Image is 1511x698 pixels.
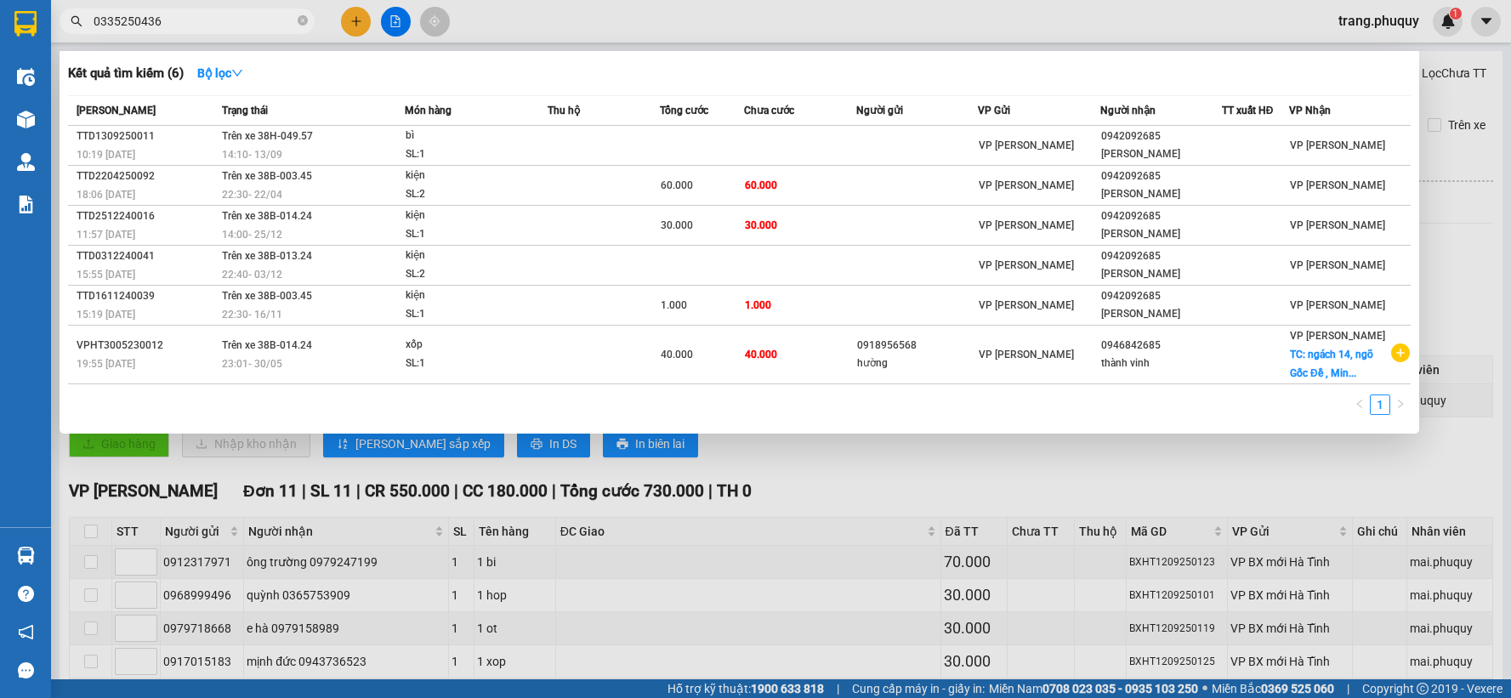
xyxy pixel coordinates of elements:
[406,265,533,284] div: SL: 2
[222,269,282,281] span: 22:40 - 03/12
[406,185,533,204] div: SL: 2
[298,14,308,30] span: close-circle
[1390,394,1411,415] li: Next Page
[1290,259,1385,271] span: VP [PERSON_NAME]
[1290,330,1385,342] span: VP [PERSON_NAME]
[1289,105,1331,116] span: VP Nhận
[77,229,135,241] span: 11:57 [DATE]
[68,65,184,82] h3: Kết quả tìm kiếm ( 6 )
[77,207,217,225] div: TTD2512240016
[979,259,1074,271] span: VP [PERSON_NAME]
[1222,105,1274,116] span: TT xuất HĐ
[406,247,533,265] div: kiện
[1395,399,1406,409] span: right
[14,11,37,37] img: logo-vxr
[1101,225,1221,243] div: [PERSON_NAME]
[406,207,533,225] div: kiện
[71,15,82,27] span: search
[406,167,533,185] div: kiện
[1290,139,1385,151] span: VP [PERSON_NAME]
[77,358,135,370] span: 19:55 [DATE]
[857,355,977,372] div: hường
[406,145,533,164] div: SL: 1
[1101,128,1221,145] div: 0942092685
[1390,394,1411,415] button: right
[979,139,1074,151] span: VP [PERSON_NAME]
[979,179,1074,191] span: VP [PERSON_NAME]
[405,105,452,116] span: Món hàng
[1370,394,1390,415] li: 1
[661,179,693,191] span: 60.000
[1290,299,1385,311] span: VP [PERSON_NAME]
[77,167,217,185] div: TTD2204250092
[222,339,312,351] span: Trên xe 38B-014.24
[979,299,1074,311] span: VP [PERSON_NAME]
[17,68,35,86] img: warehouse-icon
[406,355,533,373] div: SL: 1
[745,179,777,191] span: 60.000
[222,290,312,302] span: Trên xe 38B-003.45
[1355,399,1365,409] span: left
[1391,343,1410,362] span: plus-circle
[1101,145,1221,163] div: [PERSON_NAME]
[978,105,1010,116] span: VP Gửi
[17,196,35,213] img: solution-icon
[17,153,35,171] img: warehouse-icon
[1101,185,1221,203] div: [PERSON_NAME]
[77,309,135,321] span: 15:19 [DATE]
[660,105,708,116] span: Tổng cước
[222,210,312,222] span: Trên xe 38B-014.24
[1101,305,1221,323] div: [PERSON_NAME]
[18,662,34,678] span: message
[1101,247,1221,265] div: 0942092685
[661,349,693,360] span: 40.000
[222,229,282,241] span: 14:00 - 25/12
[77,149,135,161] span: 10:19 [DATE]
[18,586,34,602] span: question-circle
[222,309,282,321] span: 22:30 - 16/11
[77,247,217,265] div: TTD0312240041
[1101,265,1221,283] div: [PERSON_NAME]
[184,60,257,87] button: Bộ lọcdown
[1290,349,1373,379] span: TC: ngách 14, ngõ Gốc Đề , Min...
[857,337,977,355] div: 0918956568
[197,66,243,80] strong: Bộ lọc
[222,250,312,262] span: Trên xe 38B-013.24
[222,149,282,161] span: 14:10 - 13/09
[222,105,268,116] span: Trạng thái
[548,105,580,116] span: Thu hộ
[406,225,533,244] div: SL: 1
[17,547,35,565] img: warehouse-icon
[1101,207,1221,225] div: 0942092685
[1349,394,1370,415] li: Previous Page
[406,287,533,305] div: kiện
[1101,287,1221,305] div: 0942092685
[406,305,533,324] div: SL: 1
[1290,219,1385,231] span: VP [PERSON_NAME]
[17,111,35,128] img: warehouse-icon
[77,189,135,201] span: 18:06 [DATE]
[94,12,294,31] input: Tìm tên, số ĐT hoặc mã đơn
[856,105,903,116] span: Người gửi
[744,105,794,116] span: Chưa cước
[979,349,1074,360] span: VP [PERSON_NAME]
[979,219,1074,231] span: VP [PERSON_NAME]
[1101,337,1221,355] div: 0946842685
[1290,179,1385,191] span: VP [PERSON_NAME]
[77,287,217,305] div: TTD1611240039
[222,170,312,182] span: Trên xe 38B-003.45
[1101,355,1221,372] div: thành vinh
[661,299,687,311] span: 1.000
[1100,105,1156,116] span: Người nhận
[745,299,771,311] span: 1.000
[77,337,217,355] div: VPHT3005230012
[77,128,217,145] div: TTD1309250011
[745,219,777,231] span: 30.000
[18,624,34,640] span: notification
[77,269,135,281] span: 15:55 [DATE]
[222,189,282,201] span: 22:30 - 22/04
[77,105,156,116] span: [PERSON_NAME]
[298,15,308,26] span: close-circle
[661,219,693,231] span: 30.000
[231,67,243,79] span: down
